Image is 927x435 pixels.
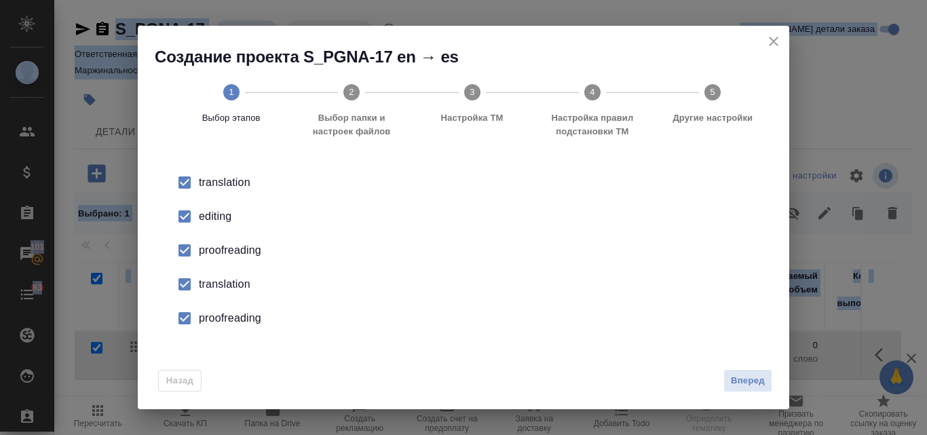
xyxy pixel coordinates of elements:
[176,111,286,125] span: Выбор этапов
[199,208,757,225] div: editing
[470,87,474,97] text: 3
[199,276,757,292] div: translation
[199,174,757,191] div: translation
[590,87,594,97] text: 4
[349,87,354,97] text: 2
[297,111,406,138] span: Выбор папки и настроек файлов
[658,111,768,125] span: Другие настройки
[199,310,757,326] div: proofreading
[711,87,715,97] text: 5
[763,31,784,52] button: close
[731,373,765,389] span: Вперед
[199,242,757,259] div: proofreading
[537,111,647,138] span: Настройка правил подстановки TM
[723,369,772,393] button: Вперед
[229,87,233,97] text: 1
[417,111,527,125] span: Настройка ТМ
[155,46,789,68] h2: Создание проекта S_PGNA-17 en → es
